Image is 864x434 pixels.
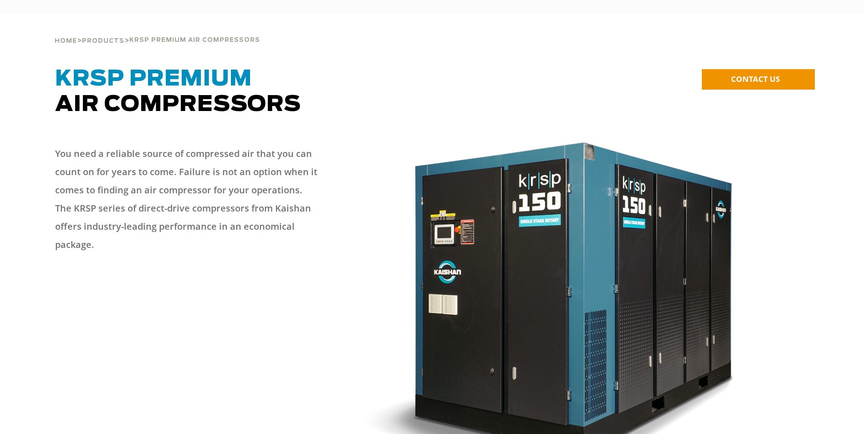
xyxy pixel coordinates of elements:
[82,36,124,45] a: Products
[55,68,252,90] span: KRSP Premium
[129,37,260,43] span: krsp premium air compressors
[55,38,77,44] span: Home
[55,145,319,254] p: You need a reliable source of compressed air that you can count on for years to come. Failure is ...
[82,38,124,44] span: Products
[731,74,780,84] span: CONTACT US
[55,14,260,48] div: > >
[702,69,815,90] a: CONTACT US
[55,68,301,116] span: Air Compressors
[55,36,77,45] a: Home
